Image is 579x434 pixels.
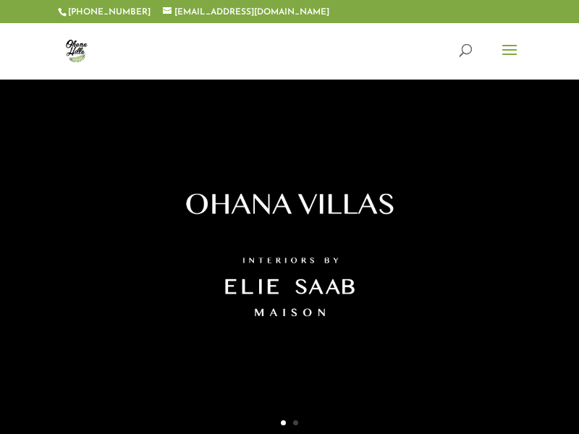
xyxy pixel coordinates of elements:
a: [PHONE_NUMBER] [68,8,151,17]
img: ohana-hills [61,35,92,66]
a: 2 [293,420,298,425]
a: [EMAIL_ADDRESS][DOMAIN_NAME] [163,8,329,17]
a: 1 [281,420,286,425]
